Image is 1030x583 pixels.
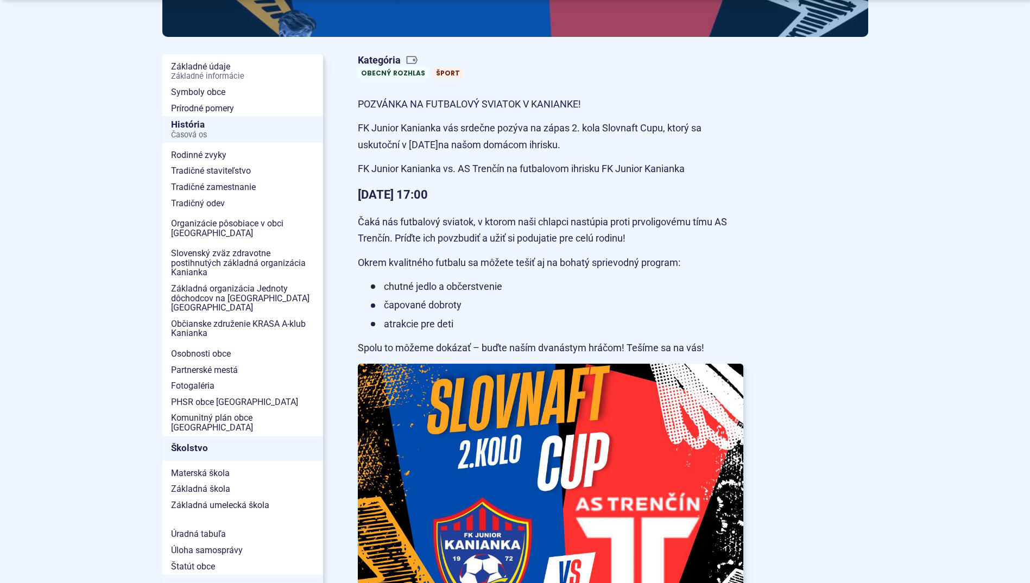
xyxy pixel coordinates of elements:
span: Školstvo [171,440,314,457]
p: FK Junior Kanianka vás srdečne pozýva na zápas 2. kola Slovnaft Cupu, ktorý sa uskutoční v [DATE]... [358,120,743,153]
span: Tradičné zamestnanie [171,179,314,195]
li: chutné jedlo a občerstvenie [371,278,743,295]
p: Okrem kvalitného futbalu sa môžete tešiť aj na bohatý sprievodný program: [358,255,743,271]
a: Tradičné zamestnanie [162,179,323,195]
a: Základná umelecká škola [162,497,323,514]
li: čapované dobroty [371,297,743,314]
a: Rodinné zvyky [162,147,323,163]
a: Základná organizácia Jednoty dôchodcov na [GEOGRAPHIC_DATA] [GEOGRAPHIC_DATA] [162,281,323,316]
a: Školstvo [162,436,323,461]
a: Prírodné pomery [162,100,323,117]
span: Úloha samosprávy [171,542,314,559]
span: Tradičný odev [171,195,314,212]
span: Základná umelecká škola [171,497,314,514]
a: Šport [433,67,463,79]
a: Tradičný odev [162,195,323,212]
a: Komunitný plán obce [GEOGRAPHIC_DATA] [162,410,323,435]
a: Štatút obce [162,559,323,575]
span: Základné informácie [171,72,314,81]
a: Organizácie pôsobiace v obci [GEOGRAPHIC_DATA] [162,216,323,241]
a: Úloha samosprávy [162,542,323,559]
a: Úradná tabuľa [162,526,323,542]
span: Základná škola [171,481,314,497]
a: PHSR obce [GEOGRAPHIC_DATA] [162,394,323,410]
a: Slovenský zväz zdravotne postihnutých základná organizácia Kanianka [162,245,323,281]
span: Tradičné staviteľstvo [171,163,314,179]
span: Občianske združenie KRASA A-klub Kanianka [171,316,314,341]
span: Základné údaje [171,59,314,84]
a: Partnerské mestá [162,362,323,378]
span: Partnerské mestá [171,362,314,378]
span: Fotogaléria [171,378,314,394]
span: Materská škola [171,465,314,481]
p: FK Junior Kanianka vs. AS Trenčín na futbalovom ihrisku FK Junior Kanianka [358,161,743,178]
span: Úradná tabuľa [171,526,314,542]
span: Organizácie pôsobiace v obci [GEOGRAPHIC_DATA] [171,216,314,241]
p: POZVÁNKA NA FUTBALOVÝ SVIATOK V KANIANKE! [358,96,743,113]
a: Tradičné staviteľstvo [162,163,323,179]
strong: [DATE] 17:00 [358,188,428,201]
span: PHSR obce [GEOGRAPHIC_DATA] [171,394,314,410]
span: Časová os [171,131,314,140]
span: Slovenský zväz zdravotne postihnutých základná organizácia Kanianka [171,245,314,281]
p: Čaká nás futbalový sviatok, v ktorom naši chlapci nastúpia proti prvoligovému tímu AS Trenčín. Pr... [358,214,743,247]
a: Základné údajeZákladné informácie [162,59,323,84]
a: Občianske združenie KRASA A-klub Kanianka [162,316,323,341]
span: Rodinné zvyky [171,147,314,163]
span: História [171,116,314,143]
span: Prírodné pomery [171,100,314,117]
span: Kategória [358,54,467,67]
a: Základná škola [162,481,323,497]
a: Obecný rozhlas [358,67,428,79]
p: Spolu to môžeme dokázať – buďte naším dvanástym hráčom! Tešíme sa na vás! [358,340,743,357]
a: HistóriaČasová os [162,116,323,143]
a: Fotogaléria [162,378,323,394]
span: Symboly obce [171,84,314,100]
li: atrakcie pre deti [371,316,743,333]
span: Osobnosti obce [171,346,314,362]
span: Základná organizácia Jednoty dôchodcov na [GEOGRAPHIC_DATA] [GEOGRAPHIC_DATA] [171,281,314,316]
a: Osobnosti obce [162,346,323,362]
a: Materská škola [162,465,323,481]
span: Komunitný plán obce [GEOGRAPHIC_DATA] [171,410,314,435]
a: Symboly obce [162,84,323,100]
span: Štatút obce [171,559,314,575]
